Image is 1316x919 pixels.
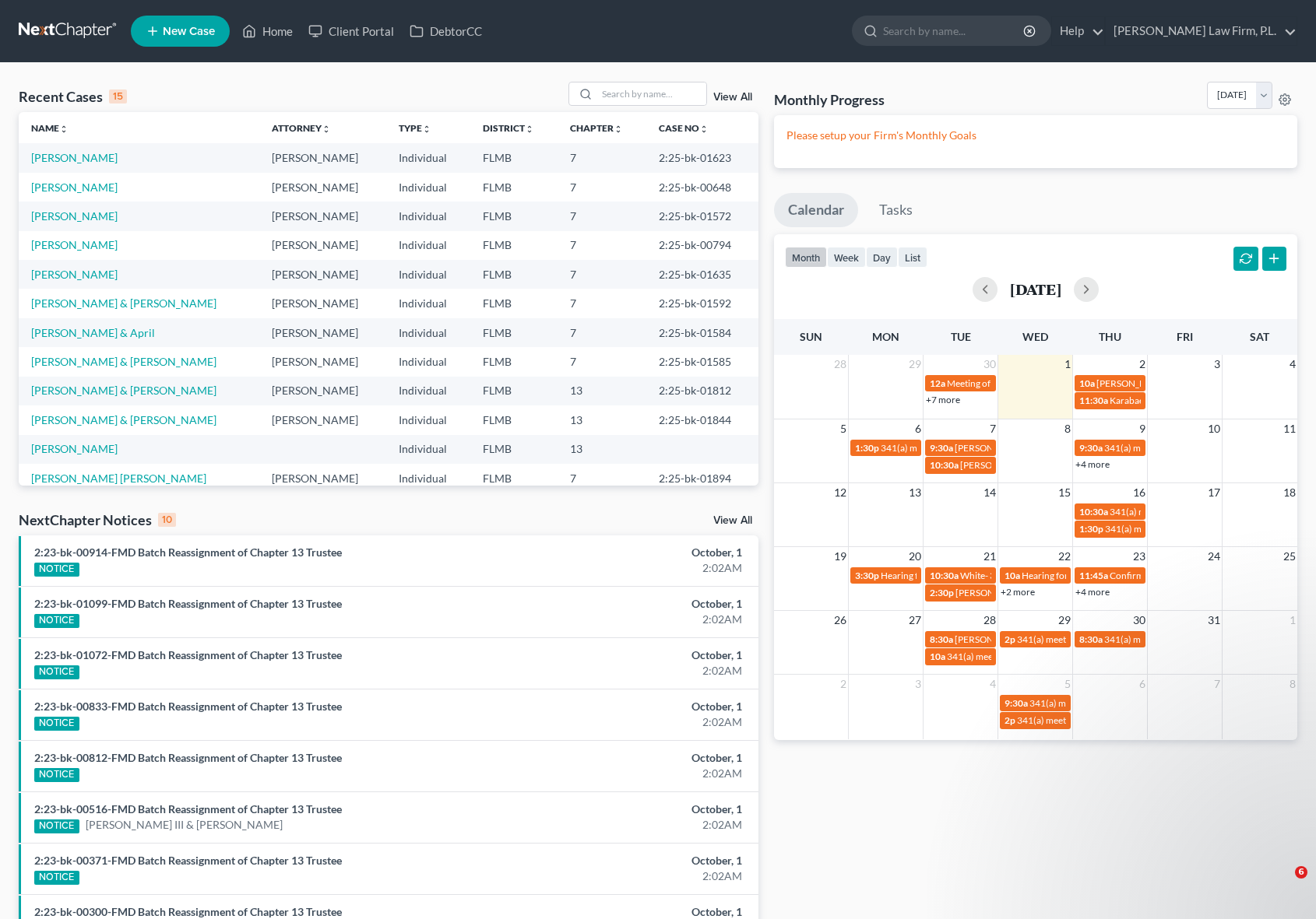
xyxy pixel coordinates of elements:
[614,125,623,134] i: unfold_more
[259,202,387,230] td: [PERSON_NAME]
[898,247,927,268] button: list
[1263,866,1300,903] iframe: Intercom live chat
[259,231,387,260] td: [PERSON_NAME]
[31,472,206,485] a: [PERSON_NAME] [PERSON_NAME]
[947,377,1120,389] span: Meeting of Creditors for [PERSON_NAME]
[470,289,558,317] td: FLMB
[960,570,1041,581] span: White- 341 Meeting
[386,318,470,347] td: Individual
[470,318,558,347] td: FLMB
[1005,714,1015,726] span: 2p
[19,510,176,529] div: NextChapter Notices
[470,173,558,202] td: FLMB
[517,766,743,781] div: 2:02AM
[955,587,1085,598] span: [PERSON_NAME]- 341 Meeting
[1057,547,1072,566] span: 22
[34,854,342,867] a: 2:23-bk-00371-FMD Batch Reassignment of Chapter 13 Trustee
[517,801,743,817] div: October, 1
[386,464,470,493] td: Individual
[866,247,898,268] button: day
[259,173,387,202] td: [PERSON_NAME]
[386,173,470,202] td: Individual
[646,405,758,434] td: 2:25-bk-01844
[800,330,822,343] span: Sun
[31,151,118,164] a: [PERSON_NAME]
[832,355,848,374] span: 28
[31,413,216,426] a: [PERSON_NAME] & [PERSON_NAME]
[1206,547,1222,566] span: 24
[517,596,743,612] div: October, 1
[1079,377,1095,389] span: 10a
[832,547,848,566] span: 19
[1212,355,1222,374] span: 3
[34,614,79,628] div: NOTICE
[1075,458,1110,470] a: +4 more
[774,90,885,109] h3: Monthly Progress
[1282,419,1297,438] span: 11
[930,651,945,662] span: 10a
[839,419,848,438] span: 5
[259,405,387,434] td: [PERSON_NAME]
[470,202,558,230] td: FLMB
[558,464,646,493] td: 7
[558,202,646,230] td: 7
[517,868,743,884] div: 2:02AM
[34,700,342,713] a: 2:23-bk-00833-FMD Batch Reassignment of Chapter 13 Trustee
[988,675,998,693] span: 4
[865,193,927,227] a: Tasks
[832,483,848,502] span: 12
[109,89,127,103] div: 15
[570,122,623,134] a: Chapterunfold_more
[713,92,752,103] a: View All
[646,347,758,376] td: 2:25-bk-01585
[259,260,387,289] td: [PERSON_NAME]
[1106,17,1297,45] a: [PERSON_NAME] Law Firm, P.L.
[470,260,558,289] td: FLMB
[558,377,646,405] td: 13
[34,717,79,731] div: NOTICE
[386,260,470,289] td: Individual
[470,231,558,260] td: FLMB
[1110,395,1205,406] span: Karabaev- 341 Meeting
[259,143,387,172] td: [PERSON_NAME]
[1282,483,1297,502] span: 18
[1001,586,1035,598] a: +2 more
[1131,547,1147,566] span: 23
[386,231,470,260] td: Individual
[646,202,758,230] td: 2:25-bk-01572
[930,633,953,645] span: 8:30a
[713,515,752,526] a: View All
[386,289,470,317] td: Individual
[930,442,953,454] span: 9:30a
[322,125,331,134] i: unfold_more
[34,905,342,918] a: 2:23-bk-00300-FMD Batch Reassignment of Chapter 13 Trustee
[517,750,743,766] div: October, 1
[34,545,342,559] a: 2:23-bk-00914-FMD Batch Reassignment of Chapter 13 Trustee
[59,125,69,134] i: unfold_more
[301,17,402,45] a: Client Portal
[517,853,743,868] div: October, 1
[839,675,848,693] span: 2
[31,268,118,281] a: [PERSON_NAME]
[1206,419,1222,438] span: 10
[558,318,646,347] td: 7
[597,82,706,105] input: Search by name...
[272,122,331,134] a: Attorneyunfold_more
[951,330,971,343] span: Tue
[881,570,1002,581] span: Hearing for [PERSON_NAME]
[1005,697,1028,709] span: 9:30a
[31,296,216,310] a: [PERSON_NAME] & [PERSON_NAME]
[158,513,176,527] div: 10
[1138,355,1147,374] span: 2
[646,231,758,260] td: 2:25-bk-00794
[926,394,960,405] a: +7 more
[988,419,998,438] span: 7
[470,435,558,464] td: FLMB
[31,384,216,397] a: [PERSON_NAME] & [PERSON_NAME]
[659,122,709,134] a: Case Nounfold_more
[86,817,283,833] a: [PERSON_NAME] III & [PERSON_NAME]
[855,442,879,454] span: 1:30p
[558,435,646,464] td: 13
[31,209,118,223] a: [PERSON_NAME]
[483,122,534,134] a: Districtunfold_more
